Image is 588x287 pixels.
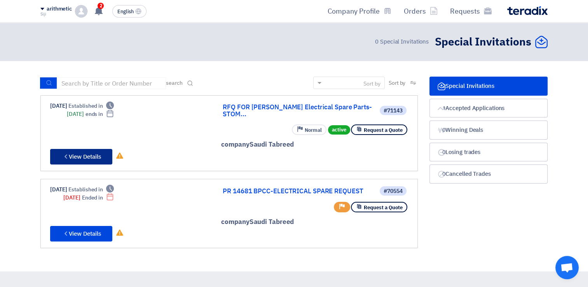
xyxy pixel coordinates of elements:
[429,77,548,96] a: Special Invitations2
[363,80,380,88] div: Sort by
[221,217,249,227] span: company
[98,3,104,9] span: 2
[328,6,380,16] font: Company Profile
[223,188,378,195] a: PR 14681 BPCC-ELECTRICAL SPARE REQUEST
[63,194,80,202] font: [DATE]
[166,79,182,87] span: search
[67,110,84,118] font: [DATE]
[57,77,166,89] input: Search by Title or Order Number
[75,5,87,17] img: profile_test.png
[450,6,480,16] font: Requests
[445,126,483,134] font: Winning Deals
[439,105,448,112] span: 1
[389,79,405,87] span: Sort by
[445,148,480,156] font: Losing trades
[429,143,548,162] a: Losing trades0
[85,110,103,118] span: ends in
[69,152,101,161] font: View Details
[439,149,448,156] span: 0
[50,149,112,164] button: View Details
[507,6,548,15] img: Teradix logo
[112,5,147,17] button: English
[439,126,448,134] span: 0
[68,102,103,110] span: Established in
[375,37,429,46] font: Special Invitations
[398,2,444,20] a: Orders
[375,37,379,46] span: 0
[223,104,378,118] a: RFQ FOR [PERSON_NAME] Electrical Spare Parts-STOM...
[555,256,579,279] a: Open chat
[439,170,448,178] span: 0
[328,125,350,135] span: active
[50,102,67,110] font: [DATE]
[117,9,134,14] span: English
[439,82,448,90] span: 2
[384,189,403,194] div: #70554
[50,226,112,241] button: View Details
[305,126,322,134] span: Normal
[221,217,294,227] font: Saudi Tabreed
[404,6,426,16] font: Orders
[364,204,403,211] span: Request a Quote
[82,194,103,202] span: Ended in
[445,170,490,178] font: Cancelled Trades
[444,2,498,20] a: Requests
[364,126,403,134] span: Request a Quote
[47,6,72,12] div: arithmetic
[429,164,548,184] a: Cancelled Trades0
[221,140,249,149] span: company
[429,99,548,118] a: Accepted Applications1
[221,140,294,149] font: Saudi Tabreed
[445,82,494,90] font: Special Invitations
[384,108,403,114] div: #71143
[435,35,531,50] h2: Special Invitations
[445,104,504,112] font: Accepted Applications
[429,121,548,140] a: Winning Deals0
[50,185,67,194] font: [DATE]
[68,185,103,194] span: Established in
[40,12,72,16] div: Siji
[69,229,101,238] font: View Details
